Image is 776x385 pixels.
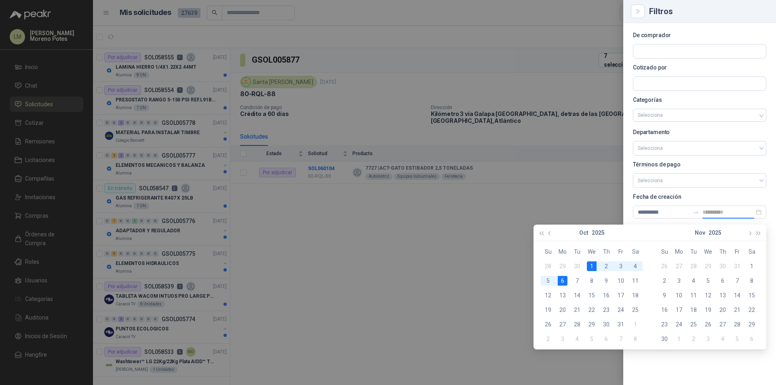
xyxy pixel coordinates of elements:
div: 3 [616,261,626,271]
div: 6 [601,334,611,344]
td: 2025-10-26 [541,317,555,332]
td: 2025-11-04 [686,273,701,288]
td: 2025-11-23 [657,317,672,332]
div: Filtros [649,7,766,15]
td: 2025-11-17 [672,303,686,317]
span: to [693,209,699,215]
td: 2025-12-05 [730,332,744,346]
td: 2025-11-08 [744,273,759,288]
div: 2 [543,334,553,344]
td: 2025-11-08 [628,332,643,346]
div: 7 [732,276,742,286]
td: 2025-11-02 [657,273,672,288]
td: 2025-10-29 [701,259,715,273]
div: 15 [747,290,757,300]
div: 23 [601,305,611,315]
div: 17 [616,290,626,300]
div: 1 [747,261,757,271]
th: Th [715,244,730,259]
div: 30 [601,320,611,329]
div: 6 [747,334,757,344]
td: 2025-10-01 [584,259,599,273]
div: 4 [689,276,698,286]
div: 2 [601,261,611,271]
td: 2025-11-05 [584,332,599,346]
div: 31 [732,261,742,271]
td: 2025-11-12 [701,288,715,303]
div: 24 [616,305,626,315]
td: 2025-12-02 [686,332,701,346]
td: 2025-10-02 [599,259,614,273]
td: 2025-11-07 [730,273,744,288]
td: 2025-11-16 [657,303,672,317]
td: 2025-11-24 [672,317,686,332]
td: 2025-11-01 [628,317,643,332]
p: De comprador [633,33,766,38]
td: 2025-10-29 [584,317,599,332]
div: 24 [674,320,684,329]
td: 2025-10-15 [584,288,599,303]
div: 14 [732,290,742,300]
td: 2025-10-04 [628,259,643,273]
td: 2025-10-23 [599,303,614,317]
div: 8 [747,276,757,286]
div: 2 [689,334,698,344]
div: 5 [543,276,553,286]
td: 2025-10-10 [614,273,628,288]
div: 5 [703,276,713,286]
td: 2025-10-22 [584,303,599,317]
p: Términos de pago [633,162,766,167]
td: 2025-11-01 [744,259,759,273]
th: Mo [672,244,686,259]
td: 2025-10-31 [614,317,628,332]
td: 2025-09-28 [541,259,555,273]
td: 2025-10-30 [715,259,730,273]
td: 2025-12-04 [715,332,730,346]
div: 6 [718,276,727,286]
th: Fr [730,244,744,259]
div: 3 [558,334,567,344]
td: 2025-11-25 [686,317,701,332]
th: Fr [614,244,628,259]
div: 27 [558,320,567,329]
div: 3 [703,334,713,344]
button: 2025 [592,225,605,241]
td: 2025-10-18 [628,288,643,303]
div: 30 [660,334,669,344]
td: 2025-10-30 [599,317,614,332]
div: 4 [630,261,640,271]
div: 10 [674,290,684,300]
th: Su [657,244,672,259]
div: 20 [718,305,727,315]
td: 2025-11-15 [744,288,759,303]
td: 2025-11-13 [715,288,730,303]
td: 2025-10-26 [657,259,672,273]
td: 2025-10-07 [570,273,584,288]
th: Mo [555,244,570,259]
th: We [584,244,599,259]
div: 30 [718,261,727,271]
div: 4 [718,334,727,344]
div: 25 [630,305,640,315]
td: 2025-11-07 [614,332,628,346]
div: 29 [587,320,597,329]
td: 2025-11-21 [730,303,744,317]
button: Oct [579,225,588,241]
div: 13 [558,290,567,300]
div: 12 [703,290,713,300]
td: 2025-11-27 [715,317,730,332]
div: 16 [660,305,669,315]
div: 15 [587,290,597,300]
td: 2025-09-30 [570,259,584,273]
td: 2025-11-04 [570,332,584,346]
td: 2025-11-30 [657,332,672,346]
div: 9 [601,276,611,286]
div: 22 [587,305,597,315]
td: 2025-11-02 [541,332,555,346]
td: 2025-10-27 [672,259,686,273]
td: 2025-11-22 [744,303,759,317]
p: Categorías [633,97,766,102]
td: 2025-10-06 [555,273,570,288]
td: 2025-10-14 [570,288,584,303]
div: 21 [732,305,742,315]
